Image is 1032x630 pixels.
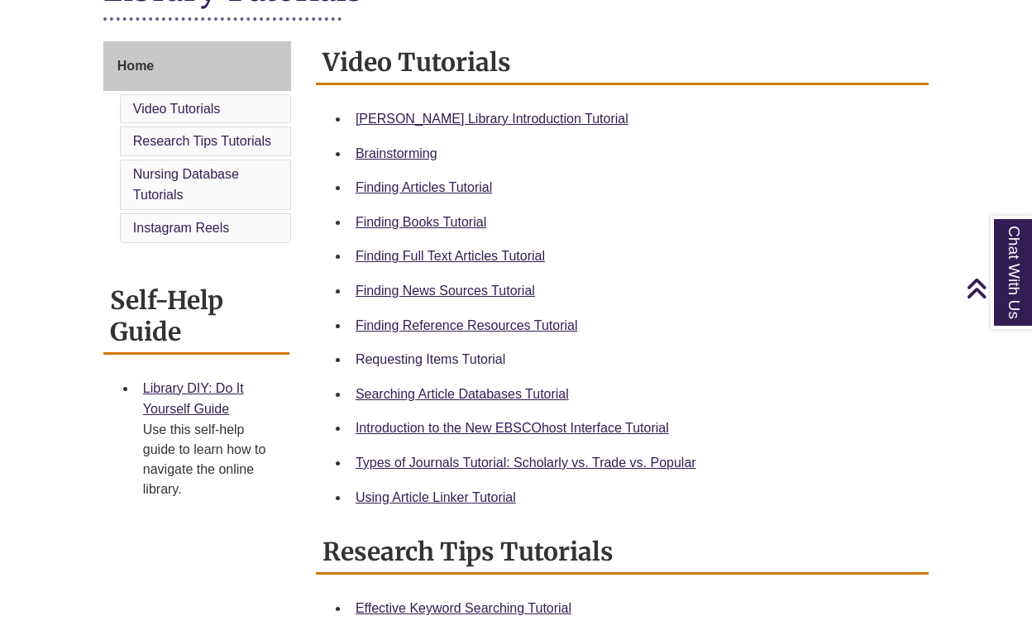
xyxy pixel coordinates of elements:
[356,284,535,298] a: Finding News Sources Tutorial
[356,490,516,504] a: Using Article Linker Tutorial
[103,41,291,91] a: Home
[356,180,492,194] a: Finding Articles Tutorial
[133,134,271,148] a: Research Tips Tutorials
[356,387,569,401] a: Searching Article Databases Tutorial
[356,601,571,615] a: Effective Keyword Searching Tutorial
[316,41,929,85] h2: Video Tutorials
[356,456,696,470] a: Types of Journals Tutorial: Scholarly vs. Trade vs. Popular
[117,59,154,73] span: Home
[356,318,578,332] a: Finding Reference Resources Tutorial
[103,279,289,355] h2: Self-Help Guide
[143,381,244,417] a: Library DIY: Do It Yourself Guide
[356,146,437,160] a: Brainstorming
[133,221,230,235] a: Instagram Reels
[966,277,1028,299] a: Back to Top
[133,102,221,116] a: Video Tutorials
[103,41,291,246] div: Guide Page Menu
[356,215,486,229] a: Finding Books Tutorial
[356,352,505,366] a: Requesting Items Tutorial
[356,421,669,435] a: Introduction to the New EBSCOhost Interface Tutorial
[133,167,239,203] a: Nursing Database Tutorials
[143,420,276,499] div: Use this self-help guide to learn how to navigate the online library.
[316,531,929,575] h2: Research Tips Tutorials
[356,112,628,126] a: [PERSON_NAME] Library Introduction Tutorial
[356,249,545,263] a: Finding Full Text Articles Tutorial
